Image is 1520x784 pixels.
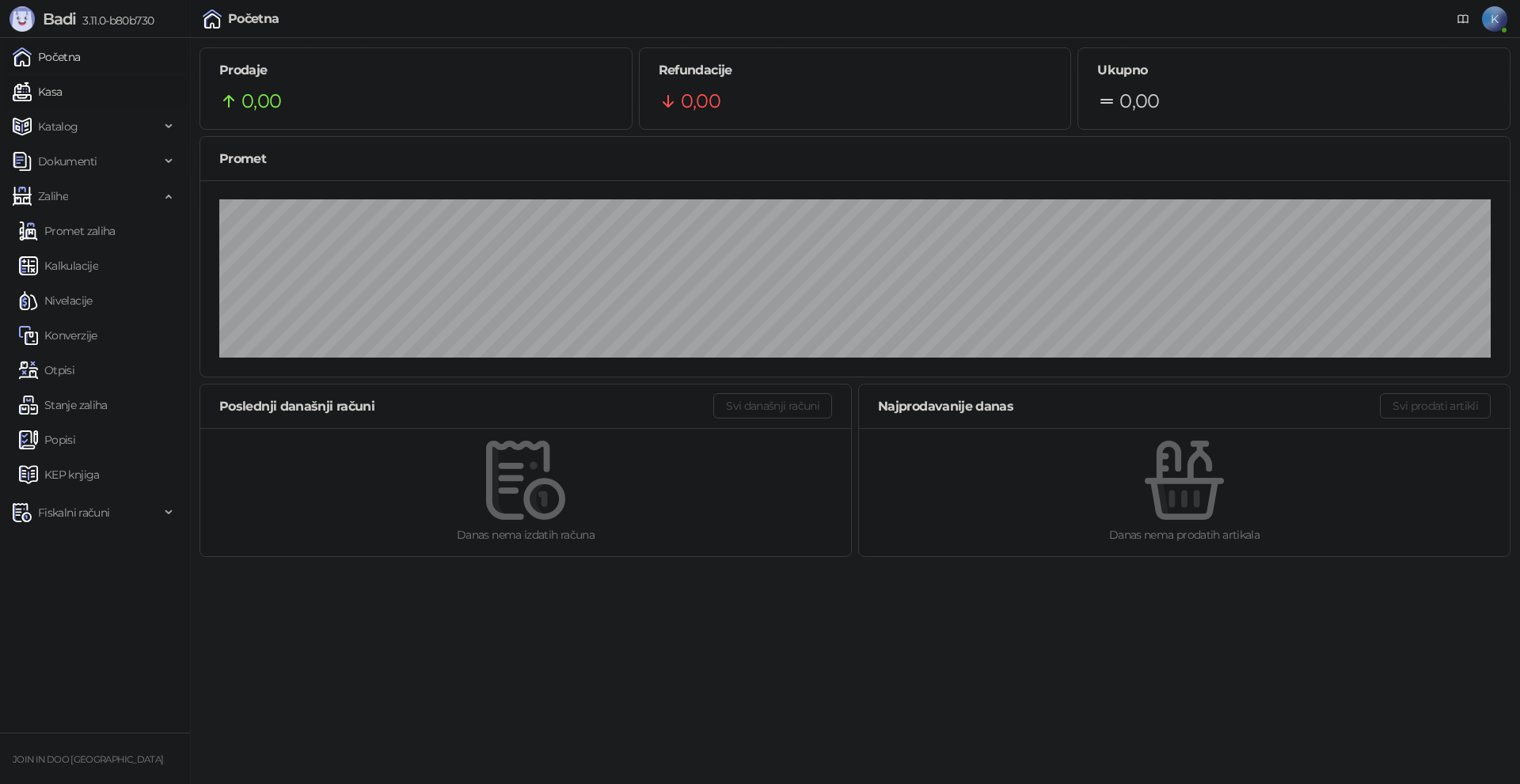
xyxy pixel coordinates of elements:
[1097,61,1491,80] h5: Ukupno
[13,76,62,108] a: Kasa
[19,459,100,490] a: KEP knjiga
[659,61,1052,80] h5: Refundacije
[1482,6,1507,32] span: K
[226,526,826,543] div: Danas nema izdatih računa
[19,389,108,421] a: Stanje zaliha
[38,146,97,177] span: Dokumenti
[9,6,35,32] img: Logo
[38,111,78,142] span: Katalog
[219,149,1491,169] div: Promet
[19,354,74,386] a: Otpisi
[681,86,720,116] span: 0,00
[1119,86,1159,116] span: 0,00
[219,396,713,416] div: Poslednji današnji računi
[878,396,1380,416] div: Najprodavanije danas
[884,526,1484,543] div: Danas nema prodatih artikala
[19,285,93,316] a: Nivelacije
[19,424,75,456] a: Popisi
[241,86,281,116] span: 0,00
[19,320,97,351] a: Konverzije
[13,41,81,73] a: Početna
[19,215,116,247] a: Promet zaliha
[1450,6,1476,32] a: Dokumentacija
[43,9,76,28] span: Badi
[38,180,68,212] span: Zalihe
[38,497,109,528] span: Fiskalni računi
[228,13,279,25] div: Početna
[1380,393,1491,419] button: Svi prodati artikli
[76,13,154,28] span: 3.11.0-b80b730
[219,61,613,80] h5: Prodaje
[13,754,163,765] small: JOIN IN DOO [GEOGRAPHIC_DATA]
[713,393,832,419] button: Svi današnji računi
[19,250,98,282] a: Kalkulacije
